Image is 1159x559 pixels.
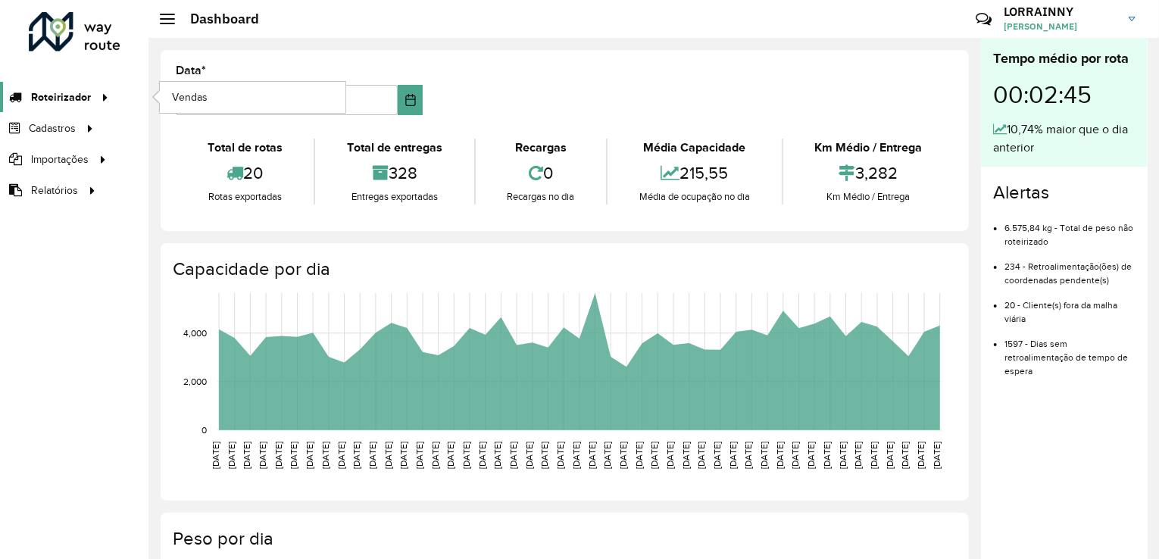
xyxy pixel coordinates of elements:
div: 215,55 [611,157,777,189]
text: [DATE] [791,442,801,469]
a: Contato Rápido [967,3,1000,36]
div: Total de rotas [180,139,310,157]
button: Choose Date [398,85,423,115]
span: [PERSON_NAME] [1004,20,1117,33]
div: 3,282 [787,157,950,189]
span: Importações [31,151,89,167]
div: 00:02:45 [993,69,1136,120]
text: [DATE] [336,442,346,469]
div: Média de ocupação no dia [611,189,777,205]
text: 4,000 [183,328,207,338]
text: [DATE] [430,442,440,469]
text: [DATE] [383,442,393,469]
div: Rotas exportadas [180,189,310,205]
h3: LORRAINNY [1004,5,1117,19]
text: [DATE] [242,442,251,469]
text: [DATE] [806,442,816,469]
text: [DATE] [932,442,942,469]
text: 0 [201,425,207,435]
text: [DATE] [461,442,471,469]
text: [DATE] [838,442,848,469]
span: Cadastros [29,120,76,136]
text: [DATE] [305,442,314,469]
div: 10,74% maior que o dia anterior [993,120,1136,157]
div: 20 [180,157,310,189]
text: [DATE] [885,442,895,469]
h4: Peso por dia [173,528,954,550]
text: [DATE] [477,442,487,469]
text: [DATE] [665,442,675,469]
text: [DATE] [508,442,518,469]
span: Vendas [172,89,208,105]
text: [DATE] [555,442,565,469]
text: [DATE] [712,442,722,469]
text: [DATE] [602,442,612,469]
text: [DATE] [853,442,863,469]
text: [DATE] [697,442,707,469]
text: [DATE] [540,442,550,469]
li: 234 - Retroalimentação(ões) de coordenadas pendente(s) [1004,248,1136,287]
div: Recargas no dia [480,189,602,205]
text: [DATE] [524,442,534,469]
div: Total de entregas [319,139,470,157]
div: Recargas [480,139,602,157]
h4: Alertas [993,182,1136,204]
span: Roteirizador [31,89,91,105]
text: [DATE] [744,442,754,469]
text: [DATE] [414,442,424,469]
text: [DATE] [398,442,408,469]
text: [DATE] [258,442,267,469]
text: [DATE] [728,442,738,469]
span: Relatórios [31,183,78,198]
div: Km Médio / Entrega [787,189,950,205]
text: [DATE] [587,442,597,469]
div: Entregas exportadas [319,189,470,205]
text: [DATE] [351,442,361,469]
text: [DATE] [759,442,769,469]
div: Tempo médio por rota [993,48,1136,69]
div: 0 [480,157,602,189]
text: [DATE] [681,442,691,469]
li: 1597 - Dias sem retroalimentação de tempo de espera [1004,326,1136,378]
text: [DATE] [571,442,581,469]
text: [DATE] [775,442,785,469]
text: [DATE] [916,442,926,469]
text: [DATE] [649,442,659,469]
text: 2,000 [183,376,207,386]
label: Data [176,61,206,80]
div: Média Capacidade [611,139,777,157]
text: [DATE] [618,442,628,469]
text: [DATE] [634,442,644,469]
text: [DATE] [445,442,455,469]
text: [DATE] [367,442,377,469]
text: [DATE] [822,442,832,469]
text: [DATE] [320,442,330,469]
text: [DATE] [273,442,283,469]
h2: Dashboard [175,11,259,27]
a: Vendas [160,82,345,112]
div: 328 [319,157,470,189]
text: [DATE] [901,442,911,469]
text: [DATE] [226,442,236,469]
h4: Capacidade por dia [173,258,954,280]
li: 6.575,84 kg - Total de peso não roteirizado [1004,210,1136,248]
text: [DATE] [493,442,503,469]
li: 20 - Cliente(s) fora da malha viária [1004,287,1136,326]
div: Km Médio / Entrega [787,139,950,157]
text: [DATE] [869,442,879,469]
text: [DATE] [289,442,299,469]
text: [DATE] [211,442,220,469]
